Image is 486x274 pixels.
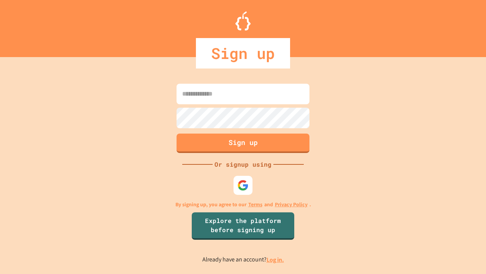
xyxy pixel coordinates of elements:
[267,256,284,264] a: Log in.
[235,11,251,30] img: Logo.svg
[196,38,290,68] div: Sign up
[192,212,294,240] a: Explore the platform before signing up
[175,201,311,209] p: By signing up, you agree to our and .
[202,255,284,264] p: Already have an account?
[213,160,273,169] div: Or signup using
[237,180,249,191] img: google-icon.svg
[275,201,308,209] a: Privacy Policy
[177,134,309,153] button: Sign up
[248,201,262,209] a: Terms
